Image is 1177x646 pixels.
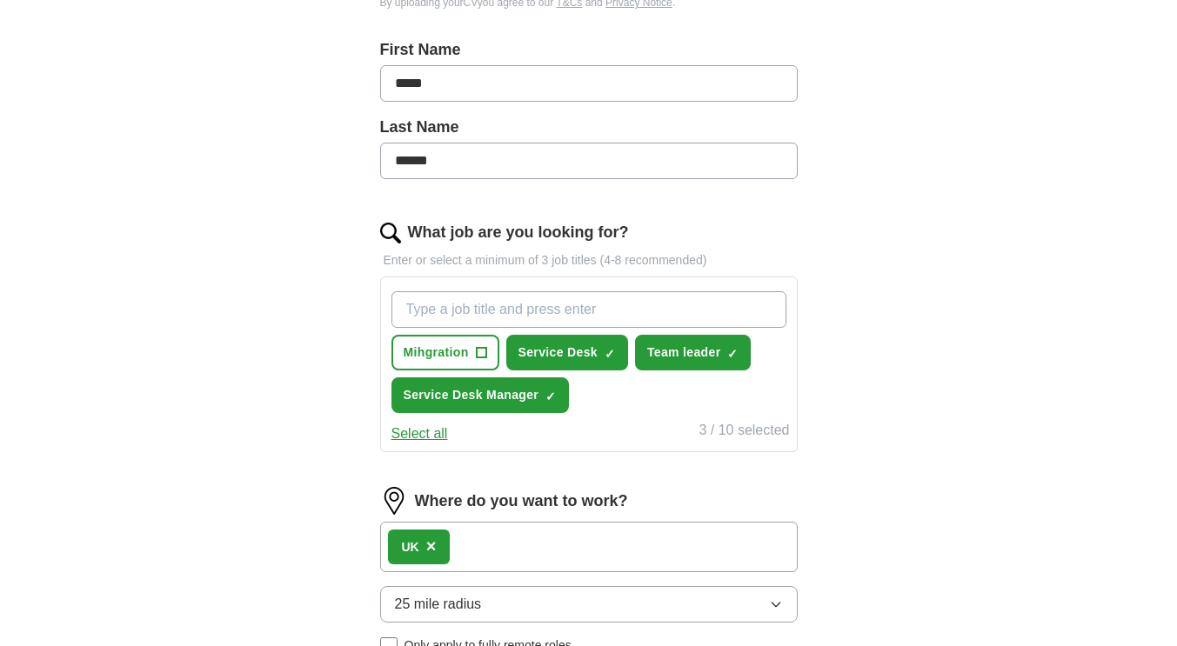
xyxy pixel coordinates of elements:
img: location.png [380,487,408,515]
button: 25 mile radius [380,586,798,623]
span: ✓ [545,390,556,403]
input: Type a job title and press enter [391,291,786,328]
span: 25 mile radius [395,594,482,615]
label: Last Name [380,116,798,139]
button: Select all [391,423,448,444]
span: Service Desk Manager [404,386,539,404]
div: UK [402,538,419,556]
button: Team leader✓ [635,335,752,370]
label: First Name [380,38,798,62]
span: × [426,536,437,556]
button: × [426,534,437,560]
span: Team leader [647,343,721,362]
label: Where do you want to work? [415,489,628,513]
button: Mihgration [391,335,499,370]
span: ✓ [605,347,615,361]
label: What job are you looking for? [408,221,629,244]
span: ✓ [727,347,738,361]
button: Service Desk Manager✓ [391,377,570,413]
span: Service Desk [518,343,598,362]
p: Enter or select a minimum of 3 job titles (4-8 recommended) [380,251,798,270]
button: Service Desk✓ [506,335,628,370]
img: search.png [380,223,401,243]
div: 3 / 10 selected [699,420,789,444]
span: Mihgration [404,343,469,362]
